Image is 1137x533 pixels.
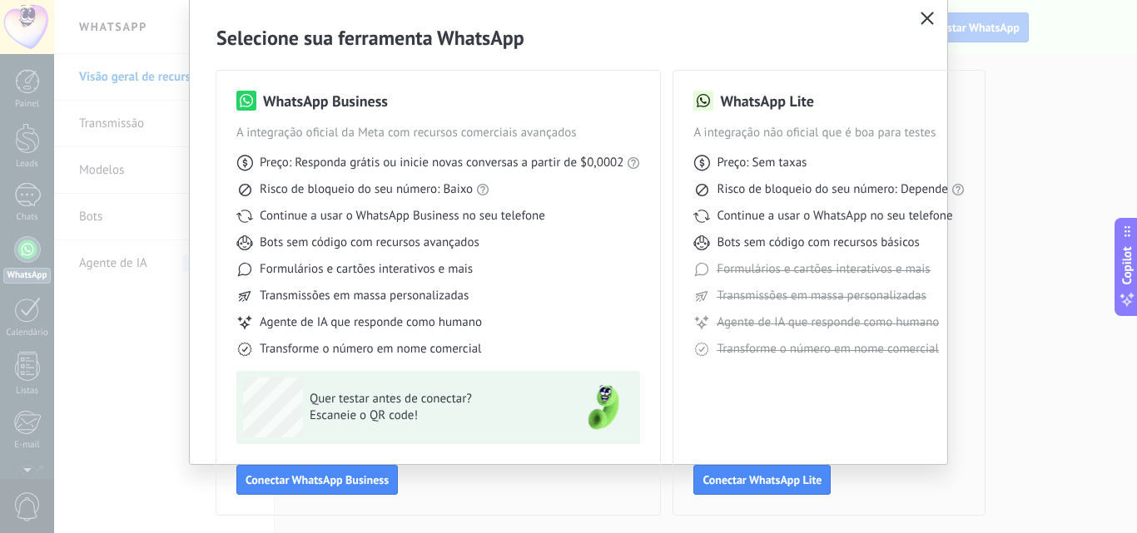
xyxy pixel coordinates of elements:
[260,155,623,171] span: Preço: Responda grátis ou inicie novas conversas a partir de $0,0002
[1119,246,1135,284] span: Copilot
[693,125,965,141] span: A integração não oficial que é boa para testes
[717,261,930,278] span: Formulários e cartões interativos e mais
[246,474,389,486] span: Conectar WhatsApp Business
[216,25,921,51] h2: Selecione sua ferramenta WhatsApp
[693,465,831,495] button: Conectar WhatsApp Lite
[260,208,545,225] span: Continue a usar o WhatsApp Business no seu telefone
[260,234,479,251] span: Bots sem código com recursos avançados
[717,155,807,171] span: Preço: Sem taxas
[263,91,388,111] h3: WhatsApp Business
[260,181,473,198] span: Risco de bloqueio do seu número: Baixo
[260,341,481,358] span: Transforme o número em nome comercial
[717,181,948,198] span: Risco de bloqueio do seu número: Depende
[260,314,482,331] span: Agente de IA que responde como humano
[260,288,469,304] span: Transmissões em massa personalizadas
[720,91,813,111] h3: WhatsApp Lite
[260,261,473,278] span: Formulários e cartões interativos e mais
[310,391,553,407] span: Quer testar antes de conectar?
[717,208,952,225] span: Continue a usar o WhatsApp no seu telefone
[717,288,926,304] span: Transmissões em massa personalizadas
[236,465,398,495] button: Conectar WhatsApp Business
[310,407,553,424] span: Escaneie o QR code!
[717,314,939,331] span: Agente de IA que responde como humano
[717,234,919,251] span: Bots sem código com recursos básicos
[717,341,938,358] span: Transforme o número em nome comercial
[236,125,640,141] span: A integração oficial da Meta com recursos comerciais avançados
[573,378,633,437] img: green-phone.png
[703,474,822,486] span: Conectar WhatsApp Lite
